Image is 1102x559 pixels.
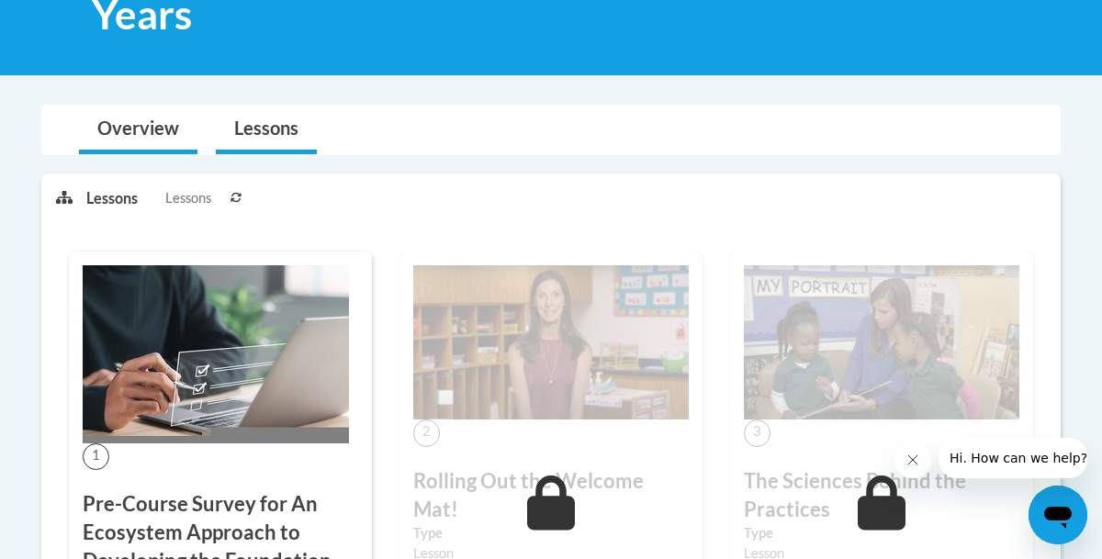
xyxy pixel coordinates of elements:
iframe: Button to launch messaging window [1029,486,1087,544]
img: Course Image [744,265,1019,420]
iframe: Message from company [939,438,1087,478]
img: Course Image [83,265,349,443]
p: Lessons [86,188,138,208]
a: Lessons [216,106,317,154]
h3: The Sciences Behind the Practices [744,467,1019,524]
span: 2 [413,419,440,446]
label: Type [744,523,1019,543]
span: Lessons [165,188,211,208]
a: Overview [79,106,197,154]
h3: Rolling Out the Welcome Mat! [413,467,689,524]
iframe: Close message [894,442,931,478]
span: 1 [83,443,109,470]
label: Type [413,523,689,543]
span: 3 [744,419,770,446]
img: Course Image [413,265,689,420]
